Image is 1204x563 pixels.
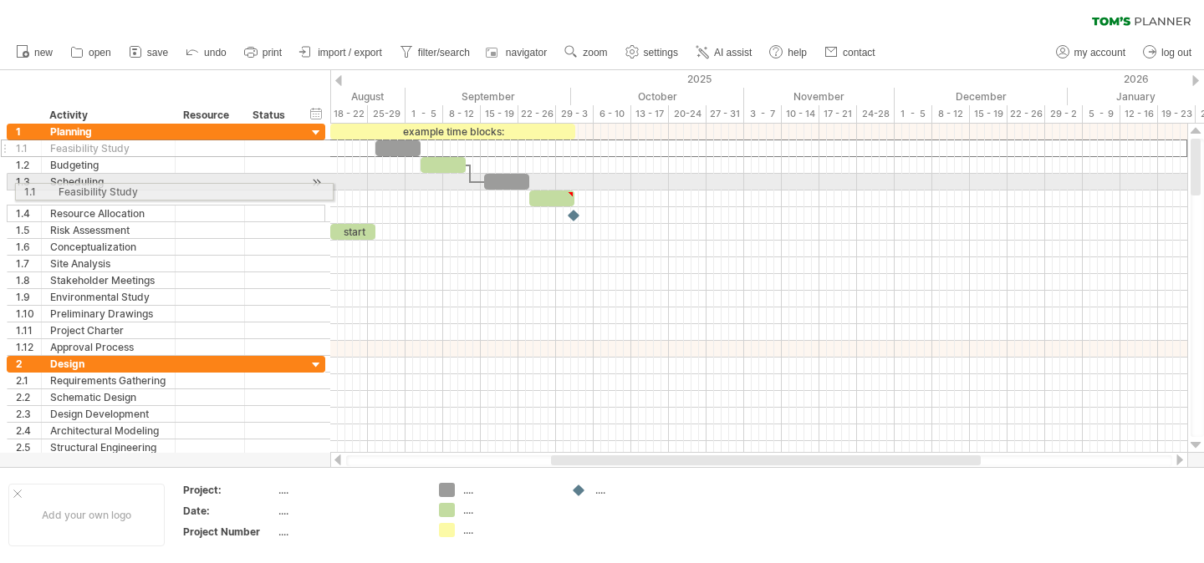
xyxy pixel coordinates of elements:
div: Project Number [183,525,275,539]
div: Environmental Study [50,289,166,305]
div: 1.11 [16,322,41,338]
a: help [765,42,812,63]
div: .... [278,504,419,518]
div: 1 - 5 [895,105,932,123]
div: 22 - 26 [518,105,556,123]
a: print [240,42,287,63]
div: Project: [183,483,275,497]
div: .... [278,525,419,539]
div: Preliminary Drawings [50,306,166,322]
div: 20-24 [669,105,707,123]
div: 2.2 [16,389,41,405]
div: 1.2 [16,157,41,173]
div: Stakeholder Meetings [50,272,166,288]
span: import / export [318,47,382,58]
span: zoom [583,47,607,58]
div: example time blocks: [330,124,575,139]
div: 6 - 10 [594,105,631,123]
div: Design Development [50,406,166,422]
a: undo [181,42,232,63]
div: 29 - 3 [556,105,594,123]
a: settings [621,42,683,63]
div: 19 - 23 [1158,105,1196,123]
div: Feasibility Study [50,140,166,156]
div: 5 - 9 [1083,105,1120,123]
div: .... [595,483,686,497]
div: Schematic Design [50,389,166,405]
span: new [34,47,53,58]
span: settings [644,47,678,58]
div: .... [278,483,419,497]
div: Architectural Modeling [50,423,166,439]
div: Date: [183,504,275,518]
div: Requirements Gathering [50,373,166,388]
div: 1.6 [16,239,41,255]
div: Resource Allocation [50,205,166,221]
div: 15 - 19 [481,105,518,123]
div: October 2025 [571,88,744,105]
a: new [12,42,58,63]
div: Planning [50,124,166,139]
div: 1.8 [16,272,41,288]
div: .... [463,483,554,497]
div: .... [463,503,554,517]
span: log out [1161,47,1191,58]
a: log out [1139,42,1196,63]
a: AI assist [691,42,757,63]
a: my account [1052,42,1130,63]
div: 27 - 31 [707,105,744,123]
div: Project Charter [50,322,166,338]
div: 2.5 [16,439,41,455]
div: 3 - 7 [744,105,782,123]
span: AI assist [714,47,752,58]
a: navigator [483,42,552,63]
span: contact [843,47,875,58]
div: Scheduling [50,174,166,190]
div: Conceptualization [50,239,166,255]
a: open [66,42,116,63]
div: Risk Assessment [50,222,166,238]
span: help [788,47,807,58]
div: Design [50,356,166,372]
div: 1.3 [16,174,41,190]
div: December 2025 [895,88,1068,105]
div: 2 [16,356,41,372]
div: 24-28 [857,105,895,123]
div: 1 [16,124,41,139]
div: 15 - 19 [970,105,1008,123]
span: print [263,47,282,58]
div: 12 - 16 [1120,105,1158,123]
div: Site Analysis [50,256,166,271]
div: 25-29 [368,105,406,123]
div: 8 - 12 [443,105,481,123]
div: September 2025 [406,88,571,105]
div: scroll to activity [309,174,324,191]
span: undo [204,47,227,58]
div: Resource [183,107,235,124]
div: 29 - 2 [1045,105,1083,123]
div: 1.5 [16,222,41,238]
span: save [147,47,168,58]
a: import / export [295,42,387,63]
div: 1.4 [16,205,41,221]
div: 2.4 [16,423,41,439]
span: open [89,47,111,58]
div: Budgeting [50,157,166,173]
div: 2.3 [16,406,41,422]
div: start [330,224,375,240]
div: Structural Engineering [50,439,166,455]
div: 1.9 [16,289,41,305]
div: 18 - 22 [330,105,368,123]
div: 1.10 [16,306,41,322]
div: 2.1 [16,373,41,388]
div: 1.1 [16,140,41,156]
div: 1.7 [16,256,41,271]
div: 1.12 [16,339,41,355]
span: my account [1074,47,1125,58]
div: Activity [49,107,166,124]
a: contact [820,42,880,63]
div: 8 - 12 [932,105,970,123]
div: .... [463,523,554,537]
div: 1 - 5 [406,105,443,123]
div: 10 - 14 [782,105,819,123]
